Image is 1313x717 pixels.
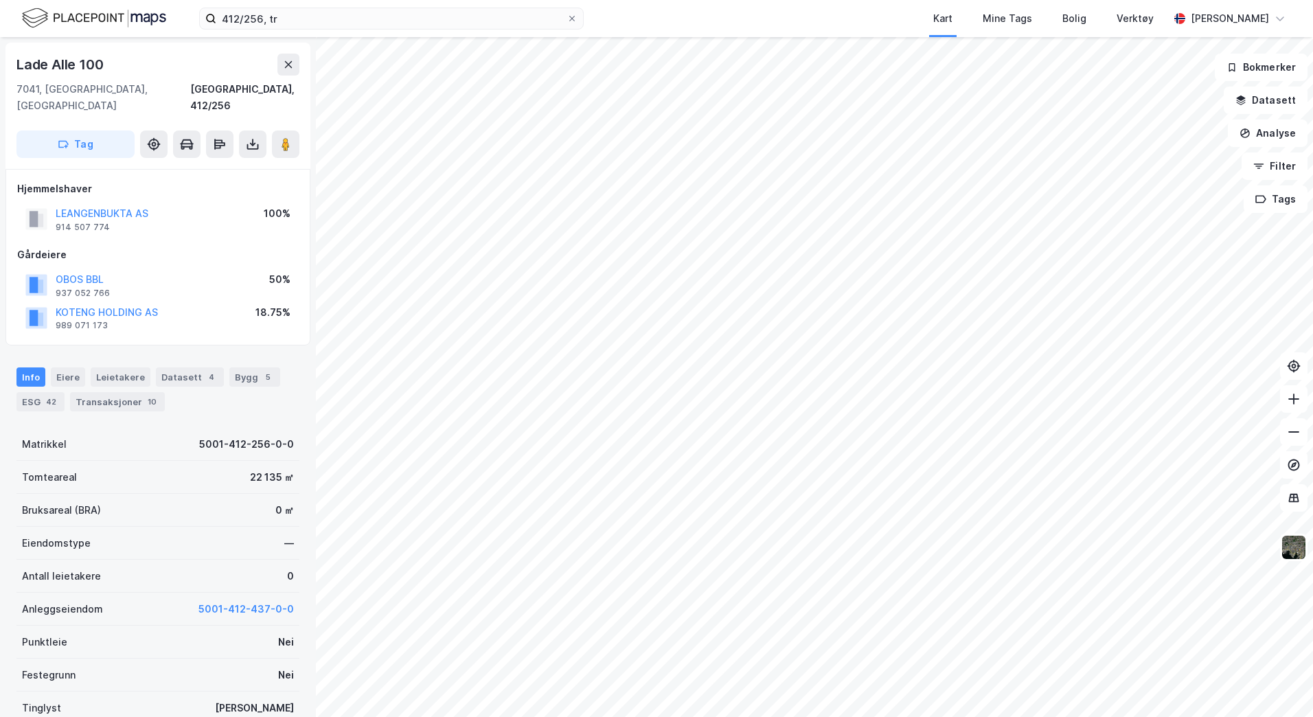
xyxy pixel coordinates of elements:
[22,700,61,716] div: Tinglyst
[22,667,76,683] div: Festegrunn
[1242,152,1308,180] button: Filter
[229,367,280,387] div: Bygg
[22,535,91,551] div: Eiendomstype
[16,392,65,411] div: ESG
[261,370,275,384] div: 5
[56,288,110,299] div: 937 052 766
[264,205,290,222] div: 100%
[198,601,294,617] button: 5001-412-437-0-0
[1228,119,1308,147] button: Analyse
[22,436,67,453] div: Matrikkel
[1224,87,1308,114] button: Datasett
[199,436,294,453] div: 5001-412-256-0-0
[16,130,135,158] button: Tag
[216,8,567,29] input: Søk på adresse, matrikkel, gårdeiere, leietakere eller personer
[983,10,1032,27] div: Mine Tags
[255,304,290,321] div: 18.75%
[91,367,150,387] div: Leietakere
[56,222,110,233] div: 914 507 774
[16,367,45,387] div: Info
[56,320,108,331] div: 989 071 173
[1191,10,1269,27] div: [PERSON_NAME]
[1244,185,1308,213] button: Tags
[275,502,294,519] div: 0 ㎡
[43,395,59,409] div: 42
[1117,10,1154,27] div: Verktøy
[22,6,166,30] img: logo.f888ab2527a4732fd821a326f86c7f29.svg
[70,392,165,411] div: Transaksjoner
[22,502,101,519] div: Bruksareal (BRA)
[17,181,299,197] div: Hjemmelshaver
[16,54,106,76] div: Lade Alle 100
[933,10,952,27] div: Kart
[278,667,294,683] div: Nei
[22,568,101,584] div: Antall leietakere
[156,367,224,387] div: Datasett
[22,601,103,617] div: Anleggseiendom
[250,469,294,486] div: 22 135 ㎡
[1244,651,1313,717] iframe: Chat Widget
[287,568,294,584] div: 0
[278,634,294,650] div: Nei
[1281,534,1307,560] img: 9k=
[1244,651,1313,717] div: Kontrollprogram for chat
[22,634,67,650] div: Punktleie
[22,469,77,486] div: Tomteareal
[145,395,159,409] div: 10
[284,535,294,551] div: —
[51,367,85,387] div: Eiere
[1062,10,1086,27] div: Bolig
[16,81,190,114] div: 7041, [GEOGRAPHIC_DATA], [GEOGRAPHIC_DATA]
[17,247,299,263] div: Gårdeiere
[190,81,299,114] div: [GEOGRAPHIC_DATA], 412/256
[215,700,294,716] div: [PERSON_NAME]
[269,271,290,288] div: 50%
[1215,54,1308,81] button: Bokmerker
[205,370,218,384] div: 4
